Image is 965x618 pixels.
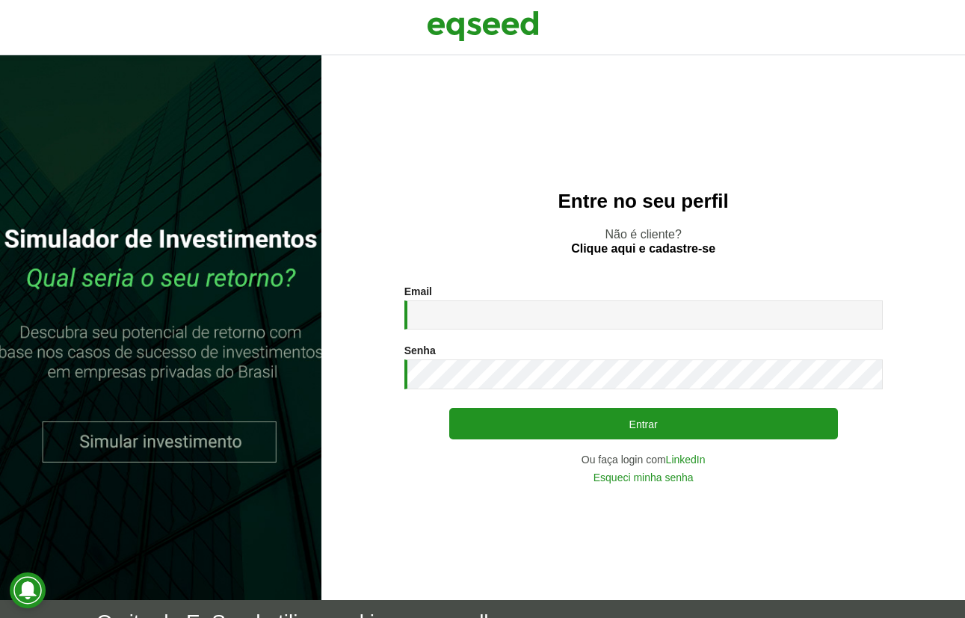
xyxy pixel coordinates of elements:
[404,345,436,356] label: Senha
[594,472,694,483] a: Esqueci minha senha
[427,7,539,45] img: EqSeed Logo
[449,408,838,439] button: Entrar
[351,227,935,256] p: Não é cliente?
[351,191,935,212] h2: Entre no seu perfil
[404,454,883,465] div: Ou faça login com
[571,243,715,255] a: Clique aqui e cadastre-se
[404,286,432,297] label: Email
[666,454,706,465] a: LinkedIn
